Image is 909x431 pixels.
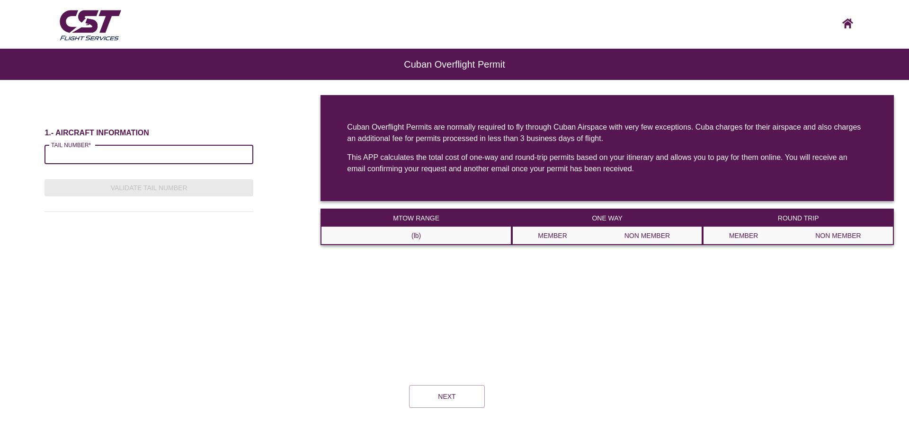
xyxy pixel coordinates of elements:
button: Next [409,385,485,408]
img: CST logo, click here to go home screen [842,18,853,28]
th: NON MEMBER [784,227,893,245]
table: a dense table [321,209,512,245]
h6: 1.- AIRCRAFT INFORMATION [45,128,253,138]
table: a dense table [703,209,894,245]
div: This APP calculates the total cost of one-way and round-trip permits based on your itinerary and ... [347,152,867,175]
th: MEMBER [703,227,783,245]
div: Cuban Overflight Permits are normally required to fly through Cuban Airspace with very few except... [347,122,867,144]
th: MTOW RANGE [321,209,511,227]
label: TAIL NUMBER* [51,141,91,149]
table: a dense table [512,209,703,245]
img: CST Flight Services logo [57,6,123,43]
th: (lb) [321,227,511,245]
th: ONE WAY [512,209,703,227]
th: NON MEMBER [592,227,702,245]
th: ROUND TRIP [703,209,893,227]
th: MEMBER [512,227,592,245]
h6: Cuban Overflight Permit [38,64,871,65]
